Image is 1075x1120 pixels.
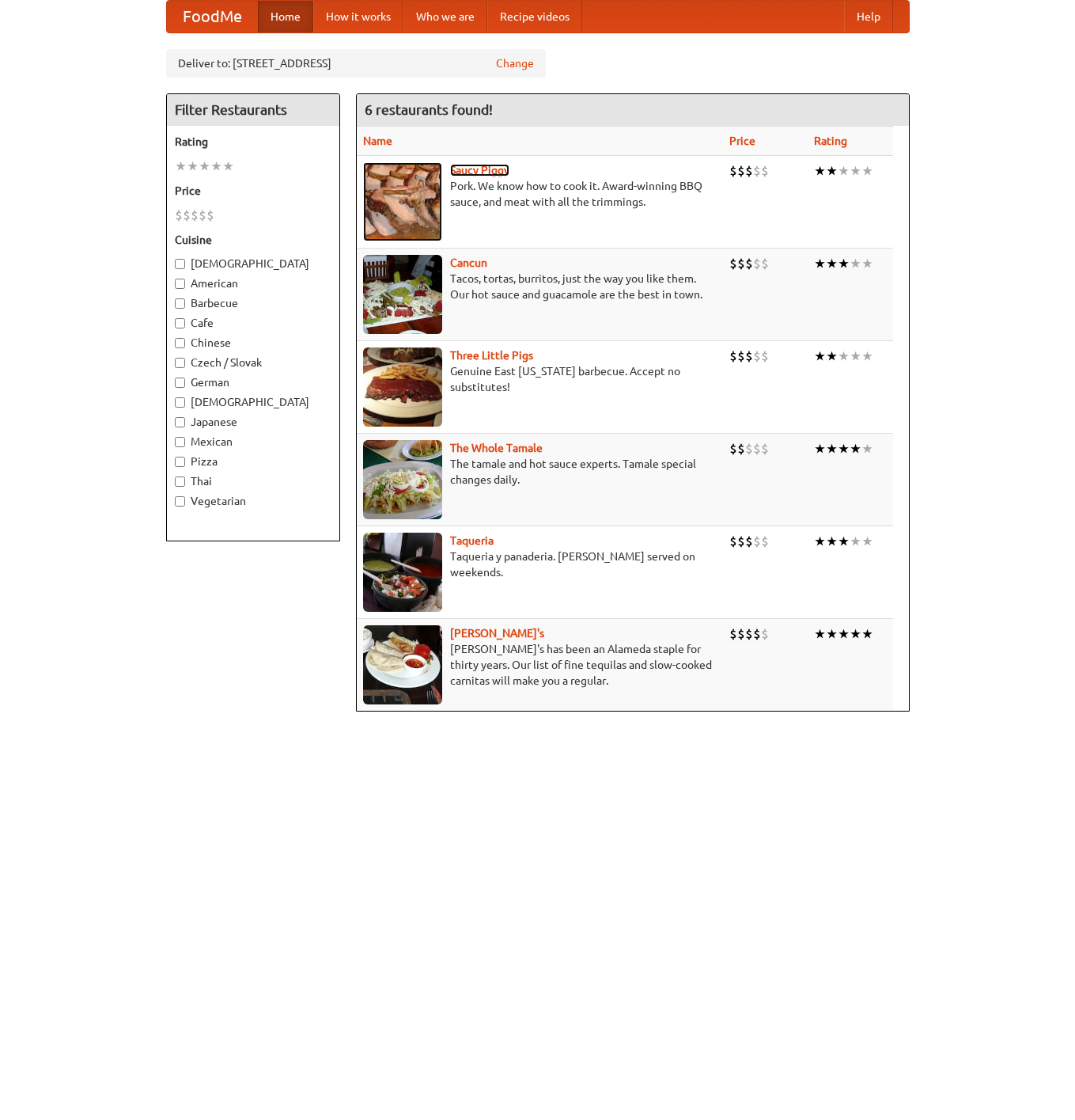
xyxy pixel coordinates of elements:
[737,533,745,550] li: $
[861,533,873,550] li: ★
[175,414,331,430] label: Japanese
[861,347,873,365] li: ★
[826,625,838,643] li: ★
[729,162,737,180] li: $
[450,627,544,640] a: [PERSON_NAME]'s
[450,164,509,177] a: Saucy Piggy
[745,440,753,457] li: $
[814,162,826,180] li: ★
[850,347,861,365] li: ★
[826,440,838,457] li: ★
[403,1,487,32] a: Who we are
[210,158,222,175] li: ★
[175,437,185,447] input: Mexican
[753,347,761,365] li: $
[175,259,185,269] input: [DEMOGRAPHIC_DATA]
[729,255,737,272] li: $
[850,162,861,180] li: ★
[175,493,331,509] label: Vegetarian
[175,134,331,150] h5: Rating
[175,338,185,348] input: Chinese
[737,440,745,457] li: $
[745,255,753,272] li: $
[175,298,185,309] input: Barbecue
[166,49,546,78] div: Deliver to: [STREET_ADDRESS]
[745,533,753,550] li: $
[729,625,737,643] li: $
[363,440,442,519] img: wholetamale.jpg
[753,255,761,272] li: $
[363,456,717,488] p: The tamale and hot sauce experts. Tamale special changes daily.
[753,440,761,457] li: $
[175,473,331,489] label: Thai
[175,397,185,408] input: [DEMOGRAPHIC_DATA]
[729,347,737,365] li: $
[175,358,185,368] input: Czech / Slovak
[496,55,534,71] a: Change
[729,135,755,147] a: Price
[761,625,769,643] li: $
[761,255,769,272] li: $
[838,162,850,180] li: ★
[199,158,210,175] li: ★
[826,533,838,550] li: ★
[826,255,838,272] li: ★
[363,255,442,334] img: cancun.jpg
[737,347,745,365] li: $
[258,1,313,32] a: Home
[199,207,206,224] li: $
[729,440,737,457] li: $
[450,256,487,269] a: Cancun
[363,178,717,210] p: Pork. We know how to cook it. Award-winning BBQ sauce, and meat with all the trimmings.
[191,207,199,224] li: $
[175,417,185,427] input: Japanese
[761,533,769,550] li: $
[450,349,533,362] a: Three Little Pigs
[167,1,258,32] a: FoodMe
[187,158,199,175] li: ★
[850,533,861,550] li: ★
[861,162,873,180] li: ★
[761,440,769,457] li: $
[363,363,717,395] p: Genuine East [US_STATE] barbecue. Accept no substitutes!
[175,295,331,311] label: Barbecue
[850,255,861,272] li: ★
[745,162,753,180] li: $
[363,271,717,302] p: Tacos, tortas, burritos, just the way you like them. Our hot sauce and guacamole are the best in ...
[737,625,745,643] li: $
[814,625,826,643] li: ★
[729,533,737,550] li: $
[175,454,331,469] label: Pizza
[222,158,234,175] li: ★
[363,162,442,241] img: saucy.jpg
[175,335,331,351] label: Chinese
[175,476,185,487] input: Thai
[363,625,442,704] img: pedros.jpg
[814,255,826,272] li: ★
[826,347,838,365] li: ★
[183,207,191,224] li: $
[753,162,761,180] li: $
[175,355,331,370] label: Czech / Slovak
[814,440,826,457] li: ★
[175,315,331,331] label: Cafe
[861,440,873,457] li: ★
[175,457,185,467] input: Pizza
[753,533,761,550] li: $
[826,162,838,180] li: ★
[450,534,494,547] a: Taqueria
[850,440,861,457] li: ★
[365,102,493,117] ng-pluralize: 6 restaurants found!
[175,318,185,328] input: Cafe
[206,207,214,224] li: $
[838,533,850,550] li: ★
[745,625,753,643] li: $
[450,442,543,454] a: The Whole Tamale
[363,533,442,612] img: taqueria.jpg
